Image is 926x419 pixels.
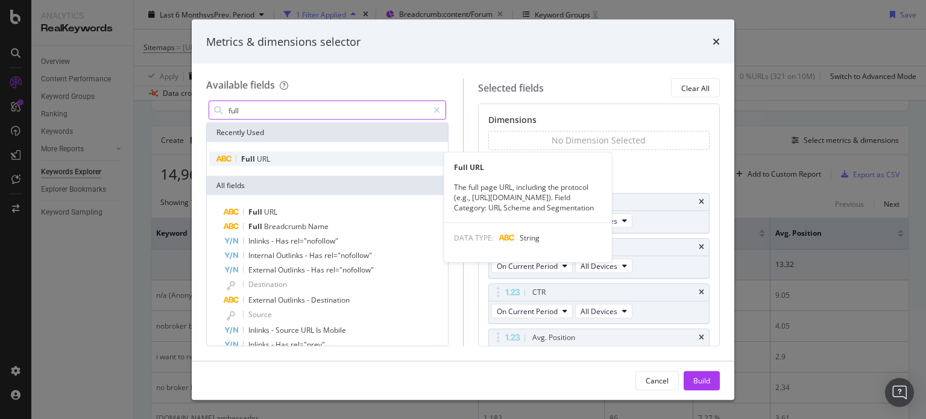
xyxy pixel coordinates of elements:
span: Inlinks [248,339,271,350]
span: rel="prev" [291,339,325,350]
div: No Dimension Selected [552,134,646,146]
span: Destination [248,279,287,289]
span: String [520,233,540,243]
span: - [271,236,276,246]
div: Full URL [444,162,612,172]
span: Has [276,339,291,350]
span: - [271,339,276,350]
span: All Devices [581,306,617,316]
div: Clear All [681,83,710,93]
div: All fields [207,176,448,195]
span: Is [316,325,323,335]
span: - [271,325,276,335]
span: Outlinks [278,265,307,275]
button: On Current Period [491,259,573,273]
div: times [699,334,704,341]
span: rel="nofollow" [291,236,338,246]
div: Cancel [646,375,669,385]
span: Internal [248,250,276,260]
div: The full page URL, including the protocol (e.g., [URL][DOMAIN_NAME]). Field Category: URL Scheme ... [444,181,612,212]
span: Name [308,221,329,232]
span: Full [241,154,257,164]
span: rel="nofollow" [326,265,374,275]
div: Open Intercom Messenger [885,378,914,407]
input: Search by field name [227,101,428,119]
button: Clear All [671,78,720,98]
span: Mobile [323,325,346,335]
button: Cancel [635,371,679,390]
span: Full [248,221,264,232]
span: Breadcrumb [264,221,308,232]
span: All Devices [581,260,617,271]
span: - [307,295,311,305]
div: Available fields [206,78,275,92]
span: On Current Period [497,306,558,316]
div: Dimensions [488,114,710,131]
span: rel="nofollow" [324,250,372,260]
span: Outlinks [276,250,305,260]
div: modal [192,19,734,400]
span: DATA TYPE: [454,233,494,243]
span: Has [309,250,324,260]
button: On Current Period [491,304,573,318]
div: Recently Used [207,123,448,142]
div: times [699,198,704,206]
span: Has [311,265,326,275]
span: Destination [311,295,350,305]
span: External [248,295,278,305]
div: Avg. PositiontimesOn Current PeriodAll Devices [488,329,710,369]
div: times [699,289,704,296]
div: times [699,244,704,251]
div: Build [693,375,710,385]
div: Selected fields [478,81,544,95]
span: Source [248,309,272,320]
span: - [305,250,309,260]
span: URL [257,154,270,164]
span: Has [276,236,291,246]
button: All Devices [575,259,632,273]
span: - [307,265,311,275]
div: times [713,34,720,49]
span: Source [276,325,301,335]
div: Metrics & dimensions selector [206,34,361,49]
div: CTRtimesOn Current PeriodAll Devices [488,283,710,324]
div: CTR [532,286,546,298]
span: Full [248,207,264,217]
div: Avg. Position [532,332,575,344]
span: On Current Period [497,260,558,271]
span: Outlinks [278,295,307,305]
span: Inlinks [248,325,271,335]
button: All Devices [575,304,632,318]
span: URL [301,325,316,335]
span: Inlinks [248,236,271,246]
button: Build [684,371,720,390]
span: URL [264,207,277,217]
span: External [248,265,278,275]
